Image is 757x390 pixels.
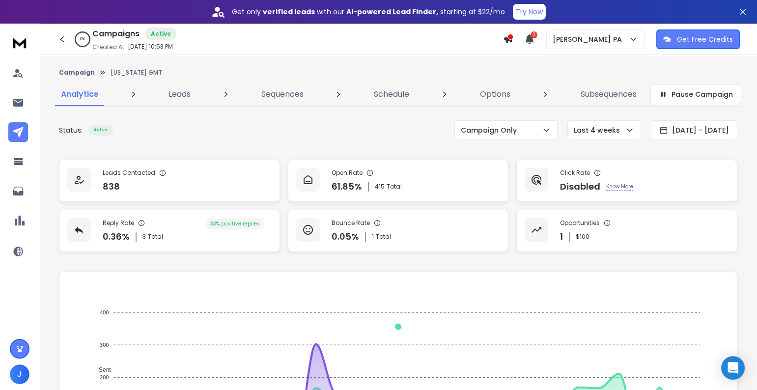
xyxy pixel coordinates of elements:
[576,233,589,241] p: $ 100
[92,43,126,51] p: Created At:
[263,7,315,17] strong: verified leads
[346,7,438,17] strong: AI-powered Lead Finder,
[10,364,29,384] button: J
[656,29,740,49] button: Get Free Credits
[145,28,176,40] div: Active
[332,219,370,227] p: Bounce Rate
[88,125,113,136] div: Active
[387,183,402,191] span: Total
[100,309,109,315] tspan: 400
[59,69,95,77] button: Campaign
[531,31,537,38] span: 1
[148,233,163,241] span: Total
[80,36,85,42] p: 0 %
[474,83,516,106] a: Options
[677,34,733,44] p: Get Free Credits
[128,43,173,51] p: [DATE] 10:53 PM
[516,210,737,252] a: Opportunities1$100
[103,230,130,244] p: 0.36 %
[372,233,374,241] span: 1
[560,169,590,177] p: Click Rate
[581,88,637,100] p: Subsequences
[288,210,509,252] a: Bounce Rate0.05%1Total
[142,233,146,241] span: 3
[92,28,140,40] h1: Campaigns
[59,125,83,135] p: Status:
[111,69,162,77] p: [US_STATE] GMT
[651,120,737,140] button: [DATE] - [DATE]
[513,4,546,20] button: Try Now
[516,7,543,17] p: Try Now
[606,183,633,191] p: Know More
[91,366,111,373] span: Sent
[232,7,505,17] p: Get only with our starting at $22/mo
[10,33,29,52] img: logo
[55,83,104,106] a: Analytics
[288,160,509,202] a: Open Rate61.85%415Total
[332,230,359,244] p: 0.05 %
[560,230,563,244] p: 1
[516,160,737,202] a: Click RateDisabledKnow More
[255,83,309,106] a: Sequences
[560,219,600,227] p: Opportunities
[480,88,510,100] p: Options
[100,374,109,380] tspan: 200
[168,88,191,100] p: Leads
[61,88,98,100] p: Analytics
[206,218,264,229] div: 33 % positive replies
[59,160,280,202] a: Leads Contacted838
[376,233,391,241] span: Total
[375,183,385,191] span: 415
[332,180,362,194] p: 61.85 %
[374,88,409,100] p: Schedule
[103,180,120,194] p: 838
[100,342,109,348] tspan: 300
[650,84,741,104] button: Pause Campaign
[103,219,134,227] p: Reply Rate
[59,210,280,252] a: Reply Rate0.36%3Total33% positive replies
[553,34,626,44] p: [PERSON_NAME] PA
[461,125,521,135] p: Campaign Only
[163,83,196,106] a: Leads
[332,169,363,177] p: Open Rate
[261,88,304,100] p: Sequences
[368,83,415,106] a: Schedule
[574,125,624,135] p: Last 4 weeks
[721,356,745,380] div: Open Intercom Messenger
[560,180,600,194] p: Disabled
[103,169,155,177] p: Leads Contacted
[575,83,643,106] a: Subsequences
